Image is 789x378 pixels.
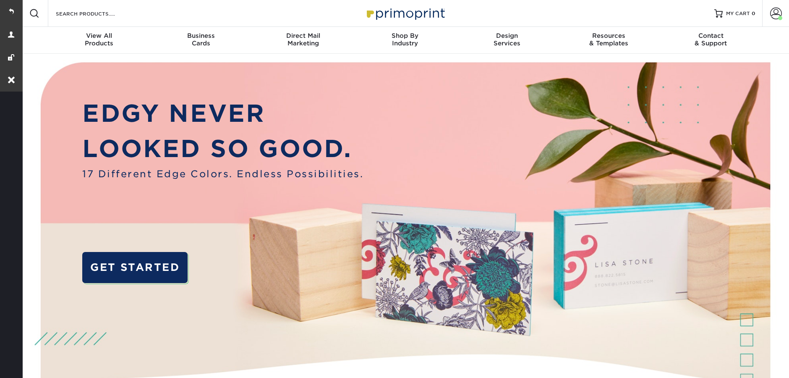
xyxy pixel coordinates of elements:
[660,27,762,54] a: Contact& Support
[354,27,456,54] a: Shop ByIndustry
[48,27,150,54] a: View AllProducts
[252,32,354,47] div: Marketing
[55,8,137,18] input: SEARCH PRODUCTS.....
[354,32,456,39] span: Shop By
[82,131,363,167] p: LOOKED SO GOOD.
[82,167,363,181] span: 17 Different Edge Colors. Endless Possibilities.
[752,10,755,16] span: 0
[150,32,252,39] span: Business
[558,27,660,54] a: Resources& Templates
[726,10,750,17] span: MY CART
[456,32,558,39] span: Design
[354,32,456,47] div: Industry
[558,32,660,47] div: & Templates
[150,32,252,47] div: Cards
[48,32,150,39] span: View All
[456,27,558,54] a: DesignServices
[252,27,354,54] a: Direct MailMarketing
[456,32,558,47] div: Services
[660,32,762,39] span: Contact
[363,4,447,22] img: Primoprint
[82,96,363,131] p: EDGY NEVER
[48,32,150,47] div: Products
[660,32,762,47] div: & Support
[252,32,354,39] span: Direct Mail
[150,27,252,54] a: BusinessCards
[82,252,187,283] a: GET STARTED
[558,32,660,39] span: Resources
